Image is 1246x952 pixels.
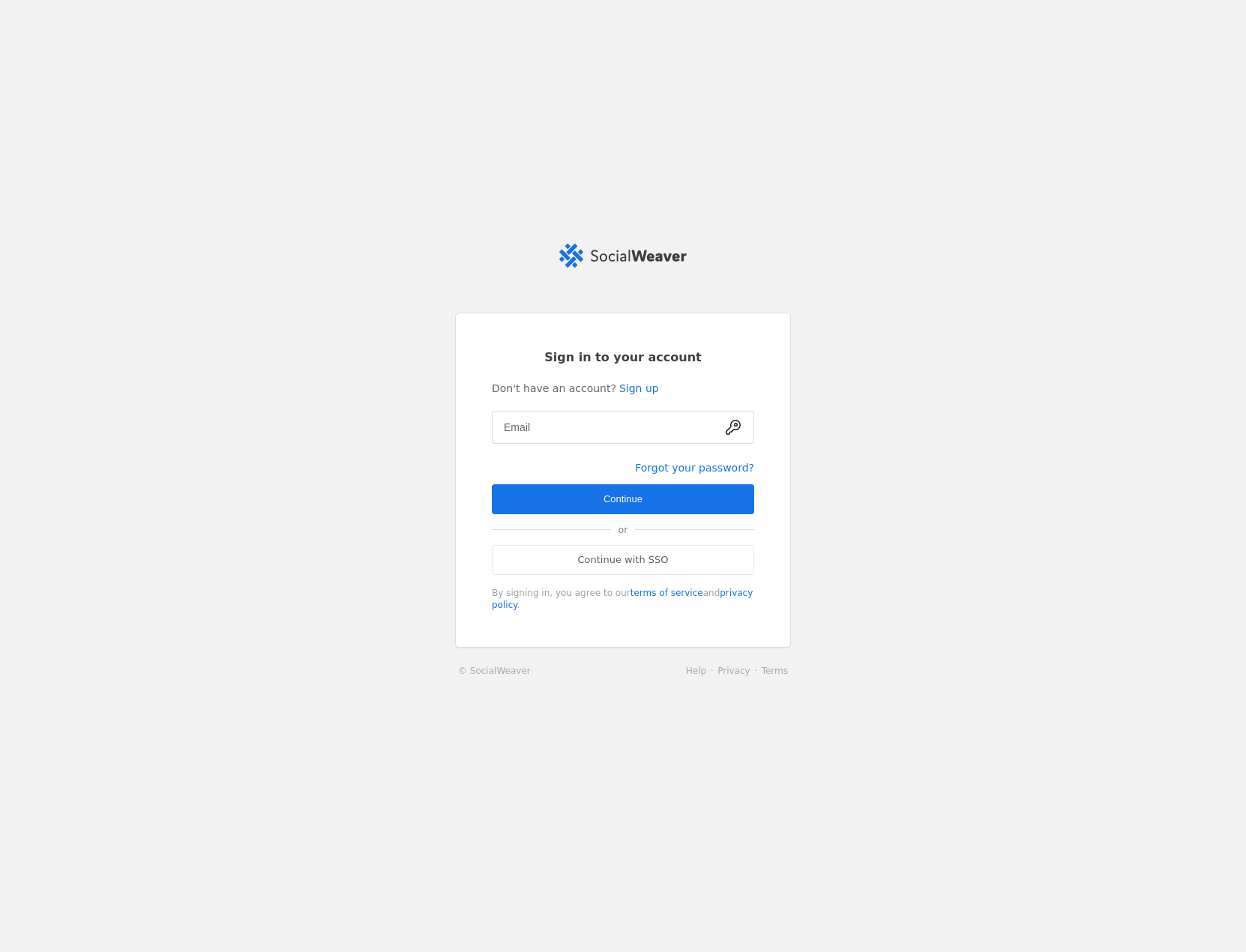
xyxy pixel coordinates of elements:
a: terms of service [630,588,703,598]
a: Terms [762,666,788,676]
li: · [750,663,762,678]
a: Privacy [717,666,750,676]
li: · [706,663,717,678]
a: © SocialWeaver [458,663,531,678]
span: Don't have an account? [492,381,616,396]
a: privacy policy [492,588,753,610]
span: Sign in to your account [544,349,702,366]
div: By signing in, you agree to our and . [492,587,754,611]
a: Help [686,666,706,676]
input: Email [504,418,742,436]
span: Continue [604,492,642,507]
span: or [611,515,635,545]
mat-label: Email [504,418,530,436]
a: Continue with SSO [492,545,754,575]
a: Forgot your password? [635,462,754,474]
button: Continue [492,484,754,514]
a: Sign up [619,381,659,396]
